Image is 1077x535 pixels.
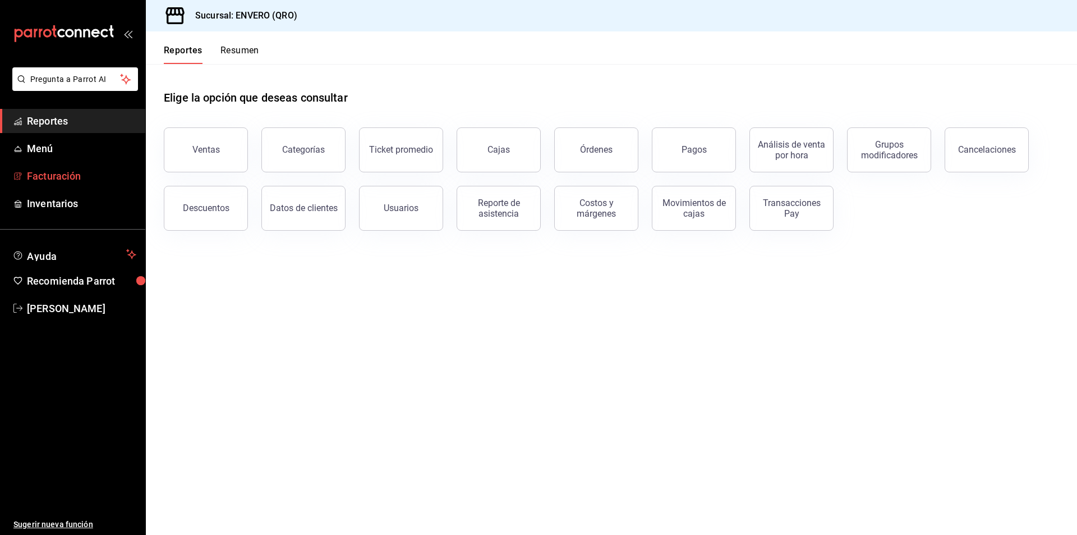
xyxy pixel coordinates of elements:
[554,186,638,231] button: Costos y márgenes
[8,81,138,93] a: Pregunta a Parrot AI
[369,144,433,155] div: Ticket promedio
[164,127,248,172] button: Ventas
[27,141,136,156] span: Menú
[359,127,443,172] button: Ticket promedio
[164,186,248,231] button: Descuentos
[261,186,346,231] button: Datos de clientes
[27,273,136,289] span: Recomienda Parrot
[757,139,826,161] div: Análisis de venta por hora
[682,144,707,155] div: Pagos
[384,203,418,213] div: Usuarios
[580,144,613,155] div: Órdenes
[457,127,541,172] a: Cajas
[192,144,220,155] div: Ventas
[749,127,834,172] button: Análisis de venta por hora
[30,74,121,85] span: Pregunta a Parrot AI
[457,186,541,231] button: Reporte de asistencia
[123,29,132,38] button: open_drawer_menu
[958,144,1016,155] div: Cancelaciones
[270,203,338,213] div: Datos de clientes
[359,186,443,231] button: Usuarios
[164,89,348,106] h1: Elige la opción que deseas consultar
[554,127,638,172] button: Órdenes
[561,198,631,219] div: Costos y márgenes
[487,143,510,157] div: Cajas
[186,9,297,22] h3: Sucursal: ENVERO (QRO)
[945,127,1029,172] button: Cancelaciones
[757,198,826,219] div: Transacciones Pay
[659,198,729,219] div: Movimientos de cajas
[164,45,202,64] button: Reportes
[27,113,136,129] span: Reportes
[164,45,259,64] div: navigation tabs
[847,127,931,172] button: Grupos modificadores
[749,186,834,231] button: Transacciones Pay
[27,301,136,316] span: [PERSON_NAME]
[183,203,229,213] div: Descuentos
[12,67,138,91] button: Pregunta a Parrot AI
[27,248,122,261] span: Ayuda
[220,45,259,64] button: Resumen
[13,519,136,531] span: Sugerir nueva función
[854,139,924,161] div: Grupos modificadores
[27,168,136,184] span: Facturación
[652,186,736,231] button: Movimientos de cajas
[652,127,736,172] button: Pagos
[282,144,325,155] div: Categorías
[27,196,136,211] span: Inventarios
[464,198,533,219] div: Reporte de asistencia
[261,127,346,172] button: Categorías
